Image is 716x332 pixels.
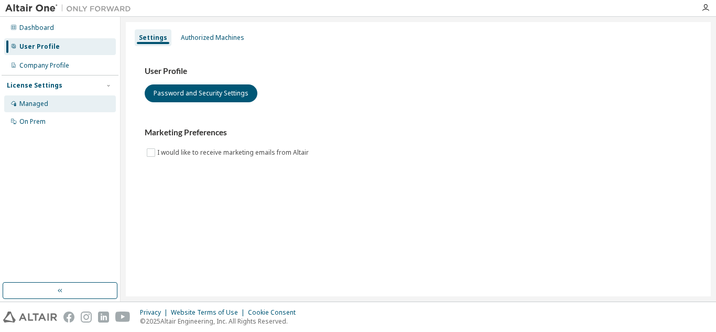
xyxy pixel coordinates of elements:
div: Website Terms of Use [171,308,248,317]
div: Managed [19,100,48,108]
h3: Marketing Preferences [145,127,692,138]
p: © 2025 Altair Engineering, Inc. All Rights Reserved. [140,317,302,326]
img: instagram.svg [81,312,92,323]
div: License Settings [7,81,62,90]
img: youtube.svg [115,312,131,323]
div: Authorized Machines [181,34,244,42]
h3: User Profile [145,66,692,77]
div: Dashboard [19,24,54,32]
div: Privacy [140,308,171,317]
img: Altair One [5,3,136,14]
img: altair_logo.svg [3,312,57,323]
div: User Profile [19,42,60,51]
div: Cookie Consent [248,308,302,317]
img: linkedin.svg [98,312,109,323]
img: facebook.svg [63,312,74,323]
div: Company Profile [19,61,69,70]
button: Password and Security Settings [145,84,257,102]
div: Settings [139,34,167,42]
label: I would like to receive marketing emails from Altair [157,146,311,159]
div: On Prem [19,117,46,126]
